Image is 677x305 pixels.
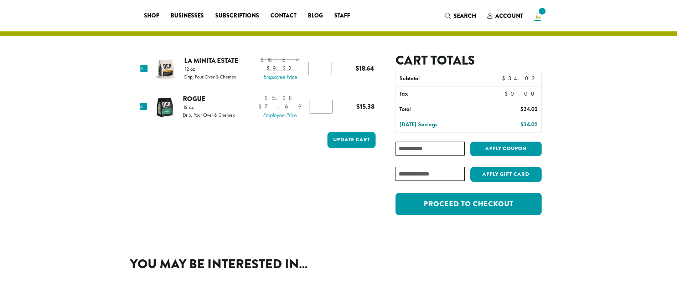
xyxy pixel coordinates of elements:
img: La Minita Estate [154,57,177,81]
span: $ [260,56,267,63]
span: Shop [144,11,159,20]
span: Account [495,12,523,20]
th: Tax [396,87,499,102]
th: [DATE] Savings [396,117,483,132]
img: Rogue [153,96,176,119]
span: Employee Price [258,111,301,120]
a: Remove this item [140,103,147,110]
a: Remove this item [140,65,148,72]
bdi: 34.02 [520,105,538,113]
span: $ [520,105,523,113]
span: $ [505,90,511,97]
th: Subtotal [396,71,483,86]
p: 12 oz [183,105,235,110]
a: Businesses [165,10,210,21]
bdi: 34.02 [502,75,538,82]
bdi: 18.64 [260,56,300,63]
button: Update cart [327,132,376,148]
span: $ [520,121,523,128]
bdi: 7.69 [258,103,301,110]
a: Contact [265,10,302,21]
a: Account [482,10,529,22]
span: Businesses [171,11,204,20]
span: Employee Price [260,73,300,81]
span: Contact [270,11,296,20]
a: Blog [302,10,329,21]
span: Subscriptions [215,11,259,20]
span: $ [356,63,359,73]
a: Shop [138,10,165,21]
span: $ [258,103,264,110]
a: Proceed to checkout [396,193,542,215]
bdi: 34.02 [520,121,538,128]
a: Search [439,10,482,22]
h2: You may be interested in… [130,256,547,272]
p: Drip, Pour Over & Chemex [183,112,235,117]
button: Apply Gift Card [470,167,542,182]
span: Staff [334,11,350,20]
h2: Cart totals [396,53,542,68]
bdi: 15.38 [264,94,295,102]
span: Blog [308,11,323,20]
span: $ [356,102,360,111]
th: Total [396,102,483,117]
a: Subscriptions [210,10,265,21]
bdi: 9.32 [267,65,294,72]
a: Rogue [183,94,206,103]
bdi: 18.64 [356,63,374,73]
input: Product quantity [309,62,331,75]
input: Product quantity [310,100,332,113]
a: La Minita Estate [184,56,238,65]
bdi: 15.38 [356,102,374,111]
span: $ [267,65,273,72]
bdi: 0.00 [505,90,538,97]
span: $ [264,94,270,102]
p: Drip, Pour Over & Chemex [184,74,236,79]
a: Staff [329,10,356,21]
button: Apply coupon [470,142,542,156]
span: Search [454,12,476,20]
span: $ [502,75,508,82]
p: 12 oz [184,66,236,71]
